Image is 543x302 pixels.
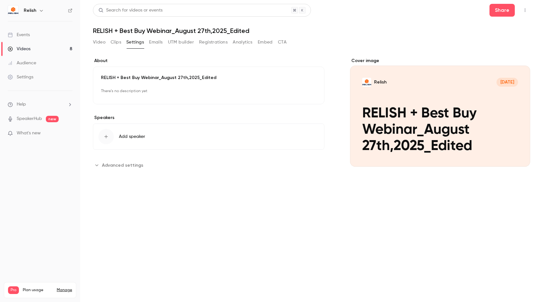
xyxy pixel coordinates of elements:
button: Video [93,37,105,47]
span: What's new [17,130,41,137]
span: new [46,116,59,122]
a: Manage [57,288,72,293]
button: Add speaker [93,123,324,150]
label: Cover image [350,58,530,64]
span: Pro [8,286,19,294]
button: Top Bar Actions [520,5,530,15]
button: Share [489,4,515,17]
span: Add speaker [119,133,145,140]
section: Cover image [350,58,530,167]
section: Advanced settings [93,160,324,170]
img: Relish [8,5,18,16]
div: Settings [8,74,33,80]
h1: RELISH + Best Buy Webinar_August 27th,2025_Edited [93,27,530,35]
span: Advanced settings [102,162,143,169]
button: Advanced settings [93,160,147,170]
button: CTA [278,37,287,47]
button: Clips [111,37,121,47]
span: Plan usage [23,288,53,293]
iframe: Noticeable Trigger [65,131,72,136]
div: Events [8,32,30,38]
label: Speakers [93,115,324,121]
button: Registrations [199,37,228,47]
div: Search for videos or events [98,7,163,14]
button: Emails [149,37,163,47]
li: help-dropdown-opener [8,101,72,108]
button: Embed [258,37,273,47]
p: There's no description yet [101,86,316,96]
label: About [93,58,324,64]
div: Videos [8,46,30,52]
div: Audience [8,60,36,66]
p: RELISH + Best Buy Webinar_August 27th,2025_Edited [101,75,316,81]
h6: Relish [24,7,36,14]
a: SpeakerHub [17,115,42,122]
span: Help [17,101,26,108]
button: Settings [126,37,144,47]
button: Analytics [233,37,253,47]
button: UTM builder [168,37,194,47]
